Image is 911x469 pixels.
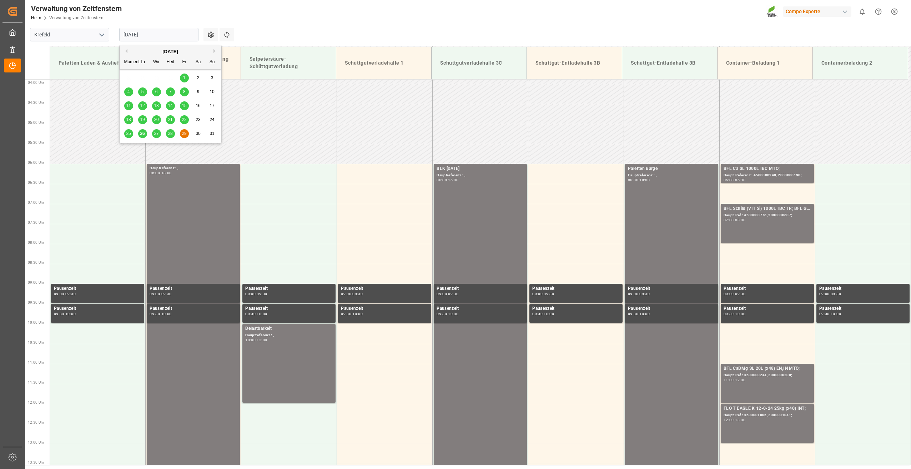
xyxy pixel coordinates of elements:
[544,292,554,296] div: 09:30
[257,292,267,296] div: 09:30
[723,56,807,70] div: Container-Beladung 1
[28,380,44,384] span: 11:30 Uhr
[152,87,161,96] div: Wählen Mittwoch, 6. August 2025
[532,312,543,316] div: 09:30
[734,218,735,222] div: -
[65,312,76,316] div: 10:00
[257,312,267,316] div: 10:00
[28,161,44,165] span: 06:00 Uhr
[160,292,161,296] div: -
[819,292,830,296] div: 09:00
[168,131,172,136] span: 28
[724,312,734,316] div: 09:30
[141,89,144,94] span: 5
[245,285,333,292] div: Pausenzeit
[154,131,158,136] span: 27
[628,292,638,296] div: 09:00
[183,75,186,80] span: 1
[54,285,141,292] div: Pausenzeit
[138,115,147,124] div: Wählen Dienstag, 19. August 2025
[194,101,203,110] div: Wählen Sie Samstag, 16. August 2025
[735,178,745,182] div: 06:30
[166,115,175,124] div: Wählen Donnerstag, 21. August 2025
[724,372,811,378] div: Haupt-Ref : 4500000244, 2000000200;
[351,292,352,296] div: -
[437,312,447,316] div: 09:30
[124,129,133,138] div: Wählen Sie Montag, 25. August 2025
[56,56,140,70] div: Paletten Laden & Ausliefern 1
[628,305,715,312] div: Pausenzeit
[448,178,458,182] div: 16:00
[544,312,554,316] div: 10:00
[819,305,907,312] div: Pausenzeit
[734,418,735,422] div: -
[208,87,217,96] div: Wählen Sie Sonntag, 10. August 2025
[196,131,200,136] span: 30
[180,115,189,124] div: Wählen Freitag, 22. August 2025
[150,312,160,316] div: 09:30
[28,360,44,364] span: 11:00 Uhr
[724,378,734,382] div: 11:00
[150,285,237,292] div: Pausenzeit
[28,101,44,105] span: 04:30 Uhr
[138,58,147,67] div: Tu
[160,171,161,175] div: -
[639,292,650,296] div: 09:30
[161,292,172,296] div: 09:30
[724,405,811,412] div: FLO T EAGLE K 12-0-24 25kg (x40) INT;
[724,218,734,222] div: 07:00
[154,103,158,108] span: 13
[54,292,64,296] div: 09:00
[724,212,811,218] div: Haupt-Ref : 4500000776, 2000000607;
[138,101,147,110] div: Wählen Dienstag, 12. August 2025
[532,305,620,312] div: Pausenzeit
[245,338,256,342] div: 10:00
[208,115,217,124] div: Wählen Sonntag, 24. August 2025
[437,56,521,70] div: Schüttgutverladehalle 3C
[28,181,44,185] span: 06:30 Uhr
[28,321,44,324] span: 10:00 Uhr
[152,129,161,138] div: Wählen Sie Mittwoch, 27. August 2025
[734,312,735,316] div: -
[638,292,639,296] div: -
[182,103,186,108] span: 15
[154,117,158,122] span: 20
[766,5,778,18] img: Screenshot%202023-09-29%20at%2010.02.21.png_1712312052.png
[28,261,44,264] span: 08:30 Uhr
[150,165,237,171] div: Hauptreferenz : ,
[168,117,172,122] span: 21
[96,29,107,40] button: Menü öffnen
[448,292,458,296] div: 09:30
[830,312,831,316] div: -
[166,58,175,67] div: Heit
[168,103,172,108] span: 14
[437,172,524,178] div: Hauptreferenz : ,
[194,58,203,67] div: Sa
[124,115,133,124] div: Wählen Sie Montag, 18. August 2025
[169,89,172,94] span: 7
[830,292,831,296] div: -
[735,418,745,422] div: 13:00
[194,74,203,82] div: Wählen Sie Samstag, 2. August 2025
[447,312,448,316] div: -
[724,205,811,212] div: BFL Schild (VIT Si) 1000L IBC TR; BFL GETREIDE SL 10L (x60) TR (KRE) MTO;
[64,292,65,296] div: -
[28,440,44,444] span: 13:00 Uhr
[210,89,214,94] span: 10
[28,341,44,344] span: 10:30 Uhr
[140,117,145,122] span: 19
[543,312,544,316] div: -
[210,131,214,136] span: 31
[138,87,147,96] div: Wählen Dienstag, 5. August 2025
[256,338,257,342] div: -
[341,305,428,312] div: Pausenzeit
[166,87,175,96] div: Wählen Donnerstag, 7. August 2025
[639,178,650,182] div: 18:00
[197,89,200,94] span: 9
[183,89,186,94] span: 8
[532,292,543,296] div: 09:00
[28,400,44,404] span: 12:00 Uhr
[247,52,330,73] div: Salpetersäure-Schüttgutverladung
[245,325,333,332] div: Belastbarkeit
[54,305,141,312] div: Pausenzeit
